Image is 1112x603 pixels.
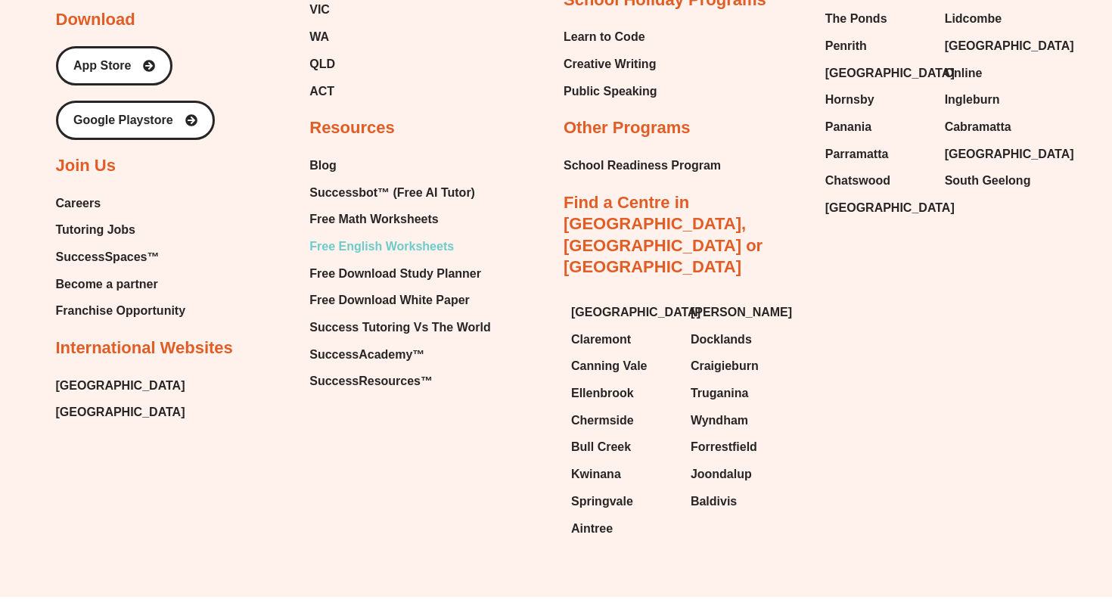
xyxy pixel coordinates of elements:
[309,370,490,393] a: SuccessResources™
[945,143,1074,166] span: [GEOGRAPHIC_DATA]
[309,343,490,366] a: SuccessAcademy™
[691,463,752,486] span: Joondalup
[309,370,433,393] span: SuccessResources™
[309,263,481,285] span: Free Download Study Planner
[945,89,1049,111] a: Ingleburn
[571,463,676,486] a: Kwinana
[571,436,676,458] a: Bull Creek
[309,53,335,76] span: QLD
[825,169,890,192] span: Chatswood
[309,235,454,258] span: Free English Worksheets
[309,154,337,177] span: Blog
[56,155,116,177] h2: Join Us
[691,463,795,486] a: Joondalup
[309,26,329,48] span: WA
[691,490,795,513] a: Baldivis
[56,192,186,215] a: Careers
[945,62,1049,85] a: Online
[691,409,795,432] a: Wyndham
[56,375,185,397] span: [GEOGRAPHIC_DATA]
[825,62,955,85] span: [GEOGRAPHIC_DATA]
[73,114,173,126] span: Google Playstore
[564,193,763,277] a: Find a Centre in [GEOGRAPHIC_DATA], [GEOGRAPHIC_DATA] or [GEOGRAPHIC_DATA]
[73,60,131,72] span: App Store
[825,62,930,85] a: [GEOGRAPHIC_DATA]
[564,53,656,76] span: Creative Writing
[56,9,135,31] h2: Download
[571,301,676,324] a: [GEOGRAPHIC_DATA]
[56,246,160,269] span: SuccessSpaces™
[309,80,439,103] a: ACT
[309,343,424,366] span: SuccessAcademy™
[56,273,158,296] span: Become a partner
[564,154,721,177] a: School Readiness Program
[564,26,645,48] span: Learn to Code
[571,355,647,378] span: Canning Vale
[691,436,757,458] span: Forrestfield
[691,301,795,324] a: [PERSON_NAME]
[825,169,930,192] a: Chatswood
[691,355,795,378] a: Craigieburn
[945,169,1049,192] a: South Geelong
[309,316,490,339] a: Success Tutoring Vs The World
[825,116,930,138] a: Panania
[56,219,186,241] a: Tutoring Jobs
[825,116,871,138] span: Panania
[825,197,955,219] span: [GEOGRAPHIC_DATA]
[309,235,490,258] a: Free English Worksheets
[825,89,874,111] span: Hornsby
[691,328,752,351] span: Docklands
[825,35,930,58] a: Penrith
[945,8,1002,30] span: Lidcombe
[945,116,1011,138] span: Cabramatta
[309,80,334,103] span: ACT
[853,432,1112,603] div: Chat Widget
[56,101,215,140] a: Google Playstore
[571,328,676,351] a: Claremont
[564,80,657,103] a: Public Speaking
[571,301,700,324] span: [GEOGRAPHIC_DATA]
[825,197,930,219] a: [GEOGRAPHIC_DATA]
[571,490,676,513] a: Springvale
[825,89,930,111] a: Hornsby
[56,192,101,215] span: Careers
[825,35,867,58] span: Penrith
[571,490,633,513] span: Springvale
[309,208,438,231] span: Free Math Worksheets
[691,436,795,458] a: Forrestfield
[945,116,1049,138] a: Cabramatta
[571,518,613,540] span: Aintree
[56,219,135,241] span: Tutoring Jobs
[945,35,1074,58] span: [GEOGRAPHIC_DATA]
[309,154,490,177] a: Blog
[571,382,676,405] a: Ellenbrook
[309,53,439,76] a: QLD
[564,117,691,139] h2: Other Programs
[945,62,983,85] span: Online
[571,518,676,540] a: Aintree
[56,337,233,359] h2: International Websites
[564,53,657,76] a: Creative Writing
[691,328,795,351] a: Docklands
[825,143,889,166] span: Parramatta
[571,409,634,432] span: Chermside
[309,208,490,231] a: Free Math Worksheets
[309,289,490,312] a: Free Download White Paper
[56,246,186,269] a: SuccessSpaces™
[571,463,621,486] span: Kwinana
[691,490,737,513] span: Baldivis
[56,273,186,296] a: Become a partner
[945,89,1000,111] span: Ingleburn
[945,35,1049,58] a: [GEOGRAPHIC_DATA]
[309,263,490,285] a: Free Download Study Planner
[309,117,395,139] h2: Resources
[56,300,186,322] a: Franchise Opportunity
[56,401,185,424] a: [GEOGRAPHIC_DATA]
[691,301,792,324] span: [PERSON_NAME]
[309,26,439,48] a: WA
[691,382,795,405] a: Truganina
[945,169,1031,192] span: South Geelong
